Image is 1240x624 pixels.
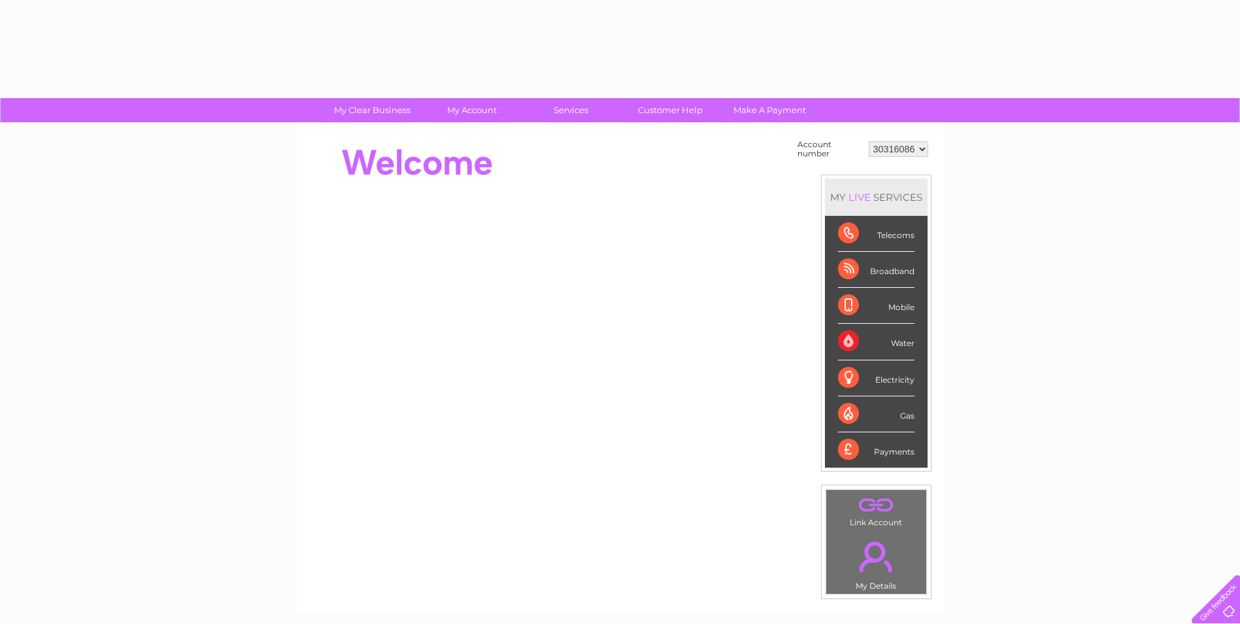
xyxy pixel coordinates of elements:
a: . [829,493,923,516]
div: Broadband [838,252,914,288]
td: Link Account [826,489,927,530]
a: Customer Help [616,98,724,122]
div: Electricity [838,360,914,396]
div: Mobile [838,288,914,324]
td: Account number [794,137,865,162]
div: MY SERVICES [825,179,928,216]
a: My Clear Business [318,98,426,122]
div: Payments [838,432,914,468]
td: My Details [826,530,927,595]
a: My Account [418,98,526,122]
a: . [829,534,923,580]
div: Water [838,324,914,360]
div: Telecoms [838,216,914,252]
a: Services [517,98,625,122]
div: LIVE [846,191,873,203]
a: Make A Payment [716,98,824,122]
div: Gas [838,396,914,432]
